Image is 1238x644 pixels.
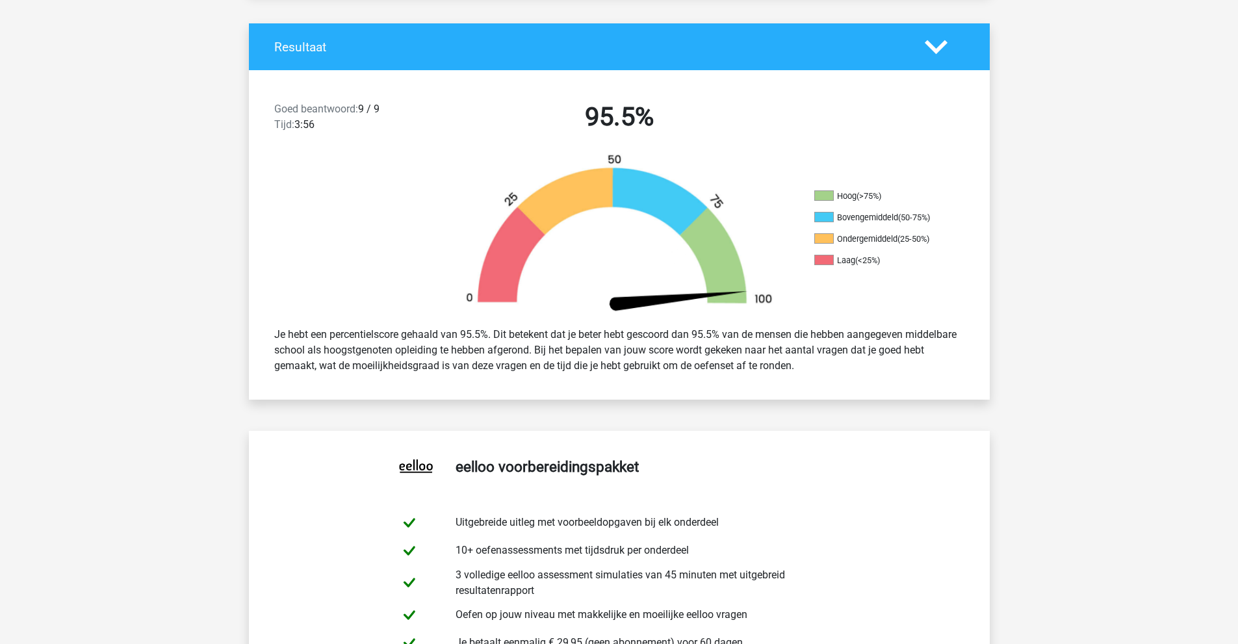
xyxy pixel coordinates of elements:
li: Bovengemiddeld [814,212,944,224]
li: Hoog [814,190,944,202]
span: Goed beantwoord: [274,103,358,115]
div: 9 / 9 3:56 [264,101,442,138]
div: (25-50%) [897,234,929,244]
img: 96.83268ea44d82.png [444,153,795,316]
div: (50-75%) [898,213,930,222]
li: Ondergemiddeld [814,233,944,245]
div: Je hebt een percentielscore gehaald van 95.5%. Dit betekent dat je beter hebt gescoord dan 95.5% ... [264,322,974,379]
li: Laag [814,255,944,266]
h4: Resultaat [274,40,905,55]
h2: 95.5% [452,101,787,133]
div: (<25%) [855,255,880,265]
div: (>75%) [857,191,881,201]
span: Tijd: [274,118,294,131]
